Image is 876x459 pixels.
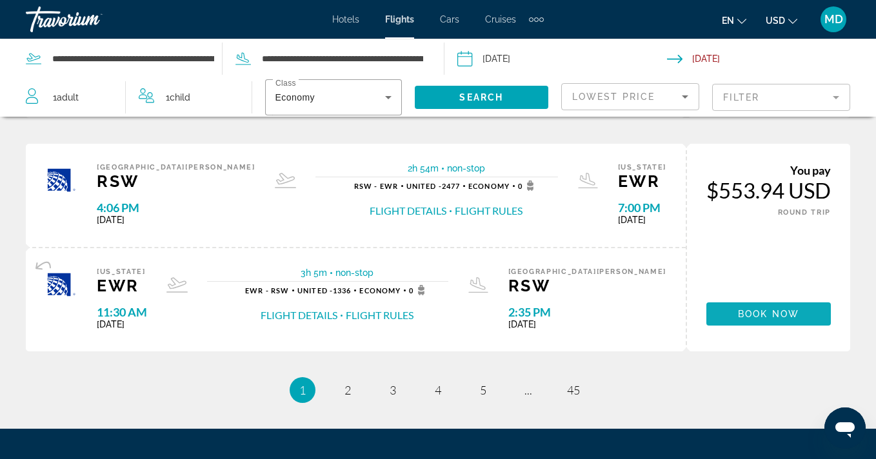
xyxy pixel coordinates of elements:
[408,163,439,173] span: 2h 54m
[567,383,580,397] span: 45
[618,171,667,191] span: EWR
[26,377,850,403] nav: Pagination
[778,208,831,217] span: ROUND TRIP
[508,305,667,319] span: 2:35 PM
[468,182,510,190] span: Economy
[817,6,850,33] button: User Menu
[722,11,746,30] button: Change language
[406,182,460,190] span: 2477
[409,285,429,295] span: 0
[97,163,255,171] span: [GEOGRAPHIC_DATA][PERSON_NAME]
[97,215,255,225] span: [DATE]
[275,92,315,103] span: Economy
[261,308,337,322] button: Flight Details
[572,92,655,102] span: Lowest Price
[97,200,255,215] span: 4:06 PM
[359,286,401,295] span: Economy
[572,89,688,104] mat-select: Sort by
[529,9,544,30] button: Extra navigation items
[97,268,147,276] span: [US_STATE]
[370,204,446,218] button: Flight Details
[97,276,147,295] span: EWR
[166,88,190,106] span: 1
[13,78,252,117] button: Travelers: 1 adult, 1 child
[524,383,532,397] span: ...
[485,14,516,24] a: Cruises
[170,92,190,103] span: Child
[706,302,831,326] button: Book now
[245,286,289,295] span: EWR - RSW
[766,11,797,30] button: Change currency
[415,86,549,109] button: Search
[455,204,523,218] button: Flight Rules
[618,200,667,215] span: 7:00 PM
[332,14,359,24] a: Hotels
[390,383,396,397] span: 3
[97,305,147,319] span: 11:30 AM
[275,79,296,88] mat-label: Class
[97,171,255,191] span: RSW
[440,14,459,24] a: Cars
[406,182,442,190] span: United -
[706,163,831,177] div: You pay
[447,163,485,173] span: non-stop
[299,383,306,397] span: 1
[518,181,538,191] span: 0
[738,309,799,319] span: Book now
[508,276,667,295] span: RSW
[459,92,503,103] span: Search
[766,15,785,26] span: USD
[297,286,333,295] span: United -
[706,177,831,203] div: $553.94 USD
[457,39,667,78] button: Depart date: Sep 26, 2025
[618,215,667,225] span: [DATE]
[335,268,373,278] span: non-stop
[712,83,850,112] button: Filter
[301,268,327,278] span: 3h 5m
[508,268,667,276] span: [GEOGRAPHIC_DATA][PERSON_NAME]
[435,383,441,397] span: 4
[824,13,843,26] span: MD
[722,15,734,26] span: en
[53,88,79,106] span: 1
[385,14,414,24] a: Flights
[26,3,155,36] a: Travorium
[97,319,147,329] span: [DATE]
[346,308,413,322] button: Flight Rules
[354,182,398,190] span: RSW - EWR
[618,163,667,171] span: [US_STATE]
[508,319,667,329] span: [DATE]
[480,383,486,397] span: 5
[824,407,866,449] iframe: Button to launch messaging window
[57,92,79,103] span: Adult
[297,286,351,295] span: 1336
[344,383,351,397] span: 2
